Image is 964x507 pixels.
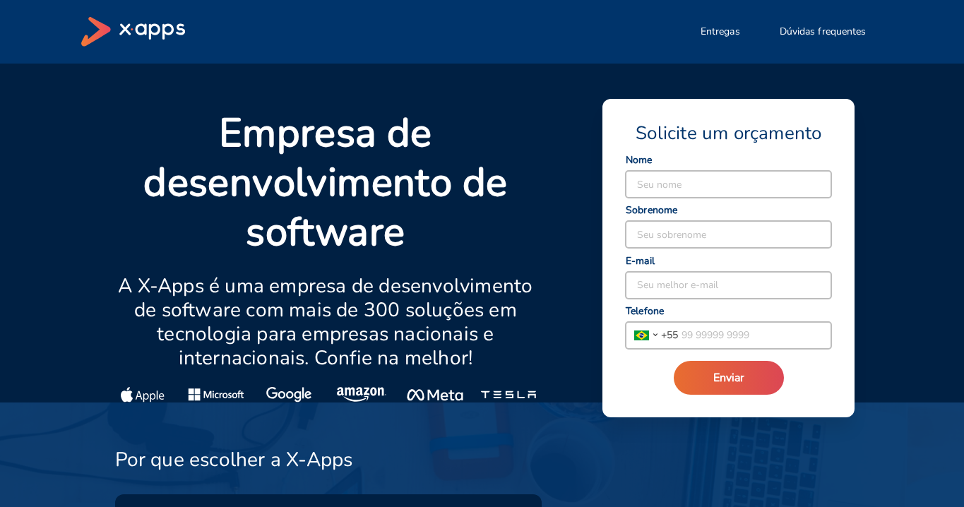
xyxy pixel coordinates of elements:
input: 99 99999 9999 [678,322,831,349]
input: Seu nome [626,171,831,198]
img: Google [266,387,312,402]
input: Seu melhor e-mail [626,272,831,299]
p: Empresa de desenvolvimento de software [115,109,537,257]
img: Microsoft [188,387,244,402]
span: Enviar [713,370,744,386]
span: Solicite um orçamento [636,121,821,145]
button: Dúvidas frequentes [763,18,883,46]
span: Entregas [701,25,740,39]
button: Enviar [674,361,784,395]
img: Amazon [337,387,388,402]
img: Tesla [480,387,536,402]
input: Seu sobrenome [626,221,831,248]
h3: Por que escolher a X-Apps [115,448,353,472]
span: Dúvidas frequentes [780,25,867,39]
p: A X-Apps é uma empresa de desenvolvimento de software com mais de 300 soluções em tecnologia para... [115,274,537,370]
span: + 55 [661,328,678,342]
button: Entregas [684,18,757,46]
img: Meta [407,387,463,402]
img: Apple [121,387,165,402]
